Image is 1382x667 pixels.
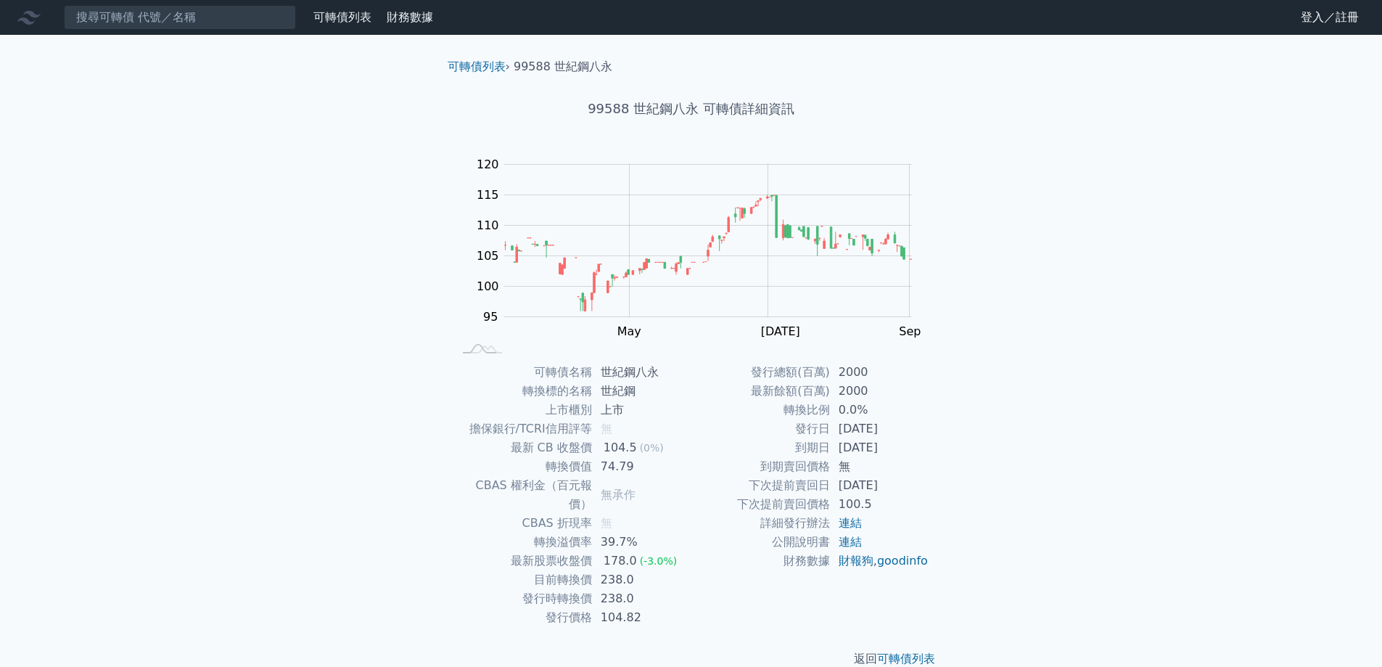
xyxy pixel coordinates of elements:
[691,401,830,420] td: 轉換比例
[592,401,691,420] td: 上市
[830,476,929,495] td: [DATE]
[453,514,592,533] td: CBAS 折現率
[453,552,592,570] td: 最新股票收盤價
[592,608,691,627] td: 104.82
[453,589,592,608] td: 發行時轉換價
[601,438,640,457] div: 104.5
[761,324,800,338] tspan: [DATE]
[592,589,691,608] td: 238.0
[387,10,433,24] a: 財務數據
[691,382,830,401] td: 最新餘額(百萬)
[453,476,592,514] td: CBAS 權利金（百元報價）
[830,457,929,476] td: 無
[477,157,499,171] tspan: 120
[839,554,873,568] a: 財報狗
[601,552,640,570] div: 178.0
[477,279,499,293] tspan: 100
[640,555,678,567] span: (-3.0%)
[453,570,592,589] td: 目前轉換價
[448,58,510,75] li: ›
[830,438,929,457] td: [DATE]
[691,476,830,495] td: 下次提前賣回日
[617,324,641,338] tspan: May
[1289,6,1370,29] a: 登入／註冊
[592,363,691,382] td: 世紀鋼八永
[477,249,499,263] tspan: 105
[453,420,592,438] td: 擔保銀行/TCRI信用評等
[839,516,862,530] a: 連結
[640,442,664,454] span: (0%)
[691,552,830,570] td: 財務數據
[592,533,691,552] td: 39.7%
[313,10,371,24] a: 可轉債列表
[592,382,691,401] td: 世紀鋼
[592,570,691,589] td: 238.0
[830,363,929,382] td: 2000
[877,652,935,666] a: 可轉債列表
[899,324,921,338] tspan: Sep
[504,195,911,311] g: Series
[601,488,636,502] span: 無承作
[601,516,612,530] span: 無
[839,535,862,549] a: 連結
[453,401,592,420] td: 上市櫃別
[830,401,929,420] td: 0.0%
[691,495,830,514] td: 下次提前賣回價格
[483,310,498,324] tspan: 95
[453,382,592,401] td: 轉換標的名稱
[453,533,592,552] td: 轉換溢價率
[830,552,929,570] td: ,
[691,438,830,457] td: 到期日
[453,457,592,476] td: 轉換價值
[514,58,612,75] li: 99588 世紀鋼八永
[691,457,830,476] td: 到期賣回價格
[477,188,499,202] tspan: 115
[691,533,830,552] td: 公開說明書
[691,514,830,533] td: 詳細發行辦法
[453,608,592,627] td: 發行價格
[436,99,947,119] h1: 99588 世紀鋼八永 可轉債詳細資訊
[448,60,506,73] a: 可轉債列表
[830,495,929,514] td: 100.5
[877,554,928,568] a: goodinfo
[830,382,929,401] td: 2000
[477,218,499,232] tspan: 110
[592,457,691,476] td: 74.79
[64,5,296,30] input: 搜尋可轉債 代號／名稱
[453,438,592,457] td: 最新 CB 收盤價
[601,422,612,435] span: 無
[691,420,830,438] td: 發行日
[469,157,934,338] g: Chart
[453,363,592,382] td: 可轉債名稱
[691,363,830,382] td: 發行總額(百萬)
[830,420,929,438] td: [DATE]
